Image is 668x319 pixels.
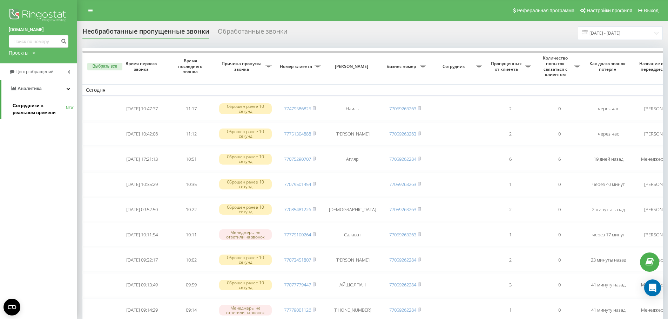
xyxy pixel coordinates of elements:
[219,229,272,240] div: Менеджеры не ответили на звонок
[324,97,380,121] td: Наиль
[284,181,311,187] a: 77079501454
[87,63,122,70] button: Выбрать все
[284,206,311,213] a: 77085481226
[324,273,380,297] td: АЙШОЛПАН
[538,55,574,77] span: Количество попыток связаться с клиентом
[218,28,287,39] div: Обработанные звонки
[389,257,416,263] a: 77059262284
[219,255,272,265] div: Сброшен ранее 10 секунд
[535,248,584,272] td: 0
[117,122,167,146] td: [DATE] 10:42:06
[284,231,311,238] a: 77779100264
[486,122,535,146] td: 2
[13,102,66,116] span: Сотрудники в реальном времени
[584,248,633,272] td: 23 минуты назад
[1,80,77,97] a: Аналитика
[219,280,272,290] div: Сброшен ранее 10 секунд
[535,223,584,247] td: 0
[589,61,627,72] span: Как долго звонок потерян
[167,248,216,272] td: 10:02
[117,172,167,196] td: [DATE] 10:35:29
[117,223,167,247] td: [DATE] 10:11:54
[9,26,68,33] a: [DOMAIN_NAME]
[123,61,161,72] span: Время первого звонка
[15,69,54,74] span: Центр обращений
[117,197,167,221] td: [DATE] 09:52:50
[644,279,661,296] div: Open Intercom Messenger
[535,273,584,297] td: 0
[486,273,535,297] td: 3
[9,49,28,56] div: Проекты
[284,131,311,137] a: 77751304888
[284,282,311,288] a: 77077779447
[584,97,633,121] td: через час
[167,147,216,171] td: 10:51
[9,7,68,25] img: Ringostat logo
[117,273,167,297] td: [DATE] 09:13:49
[324,147,380,171] td: Агияр
[535,197,584,221] td: 0
[389,105,416,112] a: 77059263263
[384,64,420,69] span: Бизнес номер
[324,248,380,272] td: [PERSON_NAME]
[219,204,272,215] div: Сброшен ранее 10 секунд
[486,248,535,272] td: 2
[18,86,42,91] span: Аналитика
[517,8,574,13] span: Реферальная программа
[389,231,416,238] a: 77059263263
[167,122,216,146] td: 11:12
[167,172,216,196] td: 10:35
[9,35,68,48] input: Поиск по номеру
[389,282,416,288] a: 77059262284
[167,97,216,121] td: 11:17
[324,223,380,247] td: Салават
[167,223,216,247] td: 10:11
[535,122,584,146] td: 0
[219,129,272,139] div: Сброшен ранее 10 секунд
[584,172,633,196] td: через 40 минут
[486,223,535,247] td: 1
[279,64,315,69] span: Номер клиента
[172,58,210,75] span: Время последнего звонка
[389,181,416,187] a: 77059263263
[489,61,525,72] span: Пропущенных от клиента
[167,273,216,297] td: 09:59
[219,179,272,189] div: Сброшен ранее 10 секунд
[584,223,633,247] td: через 17 минут
[324,197,380,221] td: [DEMOGRAPHIC_DATA]
[219,61,265,72] span: Причина пропуска звонка
[284,307,311,313] a: 77779001126
[284,257,311,263] a: 77073451807
[644,8,659,13] span: Выход
[584,197,633,221] td: 2 минуты назад
[535,97,584,121] td: 0
[389,131,416,137] a: 77059263263
[486,172,535,196] td: 1
[219,154,272,164] div: Сброшен ранее 10 секунд
[584,147,633,171] td: 19 дней назад
[4,299,20,315] button: Open CMP widget
[13,99,77,119] a: Сотрудники в реальном времениNEW
[486,197,535,221] td: 2
[486,147,535,171] td: 6
[587,8,632,13] span: Настройки профиля
[535,147,584,171] td: 6
[167,197,216,221] td: 10:22
[284,105,311,112] a: 77479586825
[82,28,209,39] div: Необработанные пропущенные звонки
[324,122,380,146] td: [PERSON_NAME]
[389,156,416,162] a: 77059262284
[284,156,311,162] a: 77075290707
[535,172,584,196] td: 0
[117,97,167,121] td: [DATE] 10:47:37
[117,248,167,272] td: [DATE] 09:32:17
[117,147,167,171] td: [DATE] 17:21:13
[433,64,476,69] span: Сотрудник
[219,103,272,114] div: Сброшен ранее 10 секунд
[330,64,375,69] span: [PERSON_NAME]
[219,305,272,315] div: Менеджеры не ответили на звонок
[389,307,416,313] a: 77059262284
[486,97,535,121] td: 2
[389,206,416,213] a: 77059263263
[584,273,633,297] td: 41 минуту назад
